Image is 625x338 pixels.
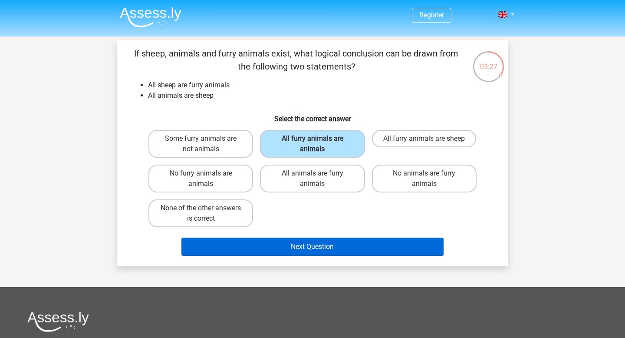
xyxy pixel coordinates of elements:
[472,50,505,72] div: 03:27
[148,165,253,192] label: No furry animals are animals
[260,130,365,158] label: All furry animals are animals
[148,199,253,227] label: None of the other answers is correct
[148,90,494,101] li: All animals are sheep
[120,7,181,27] img: Assessly
[260,165,365,192] label: All animals are furry animals
[181,238,444,256] button: Next Question
[131,47,462,73] p: If sheep, animals and furry animals exist, what logical conclusion can be drawn from the followin...
[148,80,494,90] li: All sheep are furry animals
[372,130,476,147] label: All furry animals are sheep
[148,130,253,158] label: Some furry animals are not animals
[131,108,494,123] h6: Select the correct answer
[372,165,477,192] label: No animals are furry animals
[27,311,89,332] img: Assessly logo
[419,11,444,19] a: Register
